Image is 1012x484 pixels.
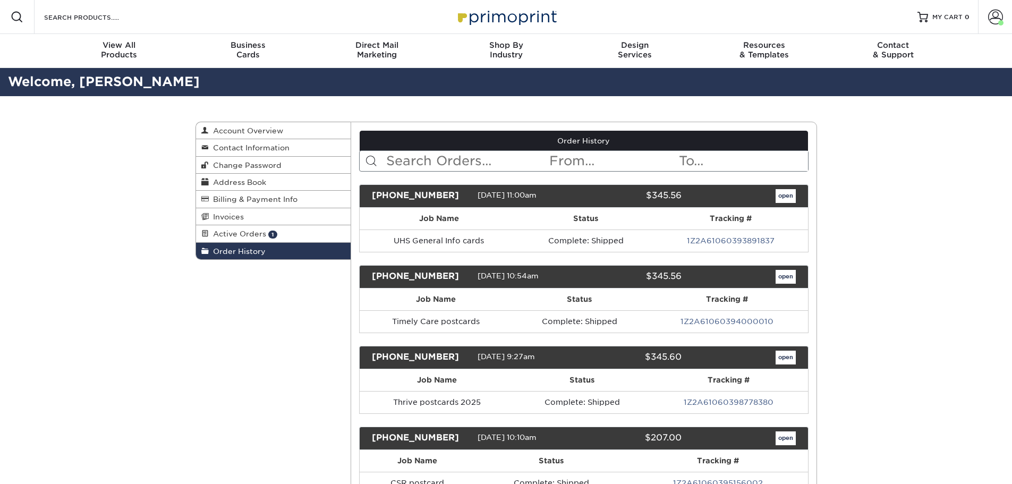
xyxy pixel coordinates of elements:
a: Billing & Payment Info [196,191,351,208]
div: $207.00 [576,431,690,445]
td: Complete: Shipped [518,230,653,252]
td: Timely Care postcards [360,310,513,333]
th: Tracking # [653,208,808,230]
span: Direct Mail [312,40,441,50]
input: Search Orders... [385,151,548,171]
div: [PHONE_NUMBER] [364,351,478,364]
span: [DATE] 11:00am [478,191,537,199]
td: Thrive postcards 2025 [360,391,514,413]
div: [PHONE_NUMBER] [364,431,478,445]
span: [DATE] 9:27am [478,352,535,361]
a: Active Orders 1 [196,225,351,242]
span: 1 [268,231,277,239]
th: Job Name [360,450,474,472]
span: Shop By [441,40,571,50]
a: Contact& Support [829,34,958,68]
th: Status [518,208,653,230]
th: Status [514,369,650,391]
span: Contact [829,40,958,50]
span: [DATE] 10:10am [478,433,537,441]
span: Contact Information [209,143,290,152]
td: UHS General Info cards [360,230,518,252]
a: open [776,189,796,203]
span: Account Overview [209,126,283,135]
a: Change Password [196,157,351,174]
a: 1Z2A61060394000010 [681,317,773,326]
div: [PHONE_NUMBER] [364,189,478,203]
a: Invoices [196,208,351,225]
div: $345.60 [576,351,690,364]
a: 1Z2A61060393891837 [687,236,775,245]
div: [PHONE_NUMBER] [364,270,478,284]
a: View AllProducts [55,34,184,68]
span: MY CART [932,13,963,22]
th: Job Name [360,288,513,310]
div: Products [55,40,184,60]
th: Tracking # [647,288,807,310]
input: SEARCH PRODUCTS..... [43,11,147,23]
td: Complete: Shipped [513,310,647,333]
th: Job Name [360,369,514,391]
span: [DATE] 10:54am [478,271,539,280]
div: Services [571,40,700,60]
input: From... [548,151,678,171]
th: Status [474,450,628,472]
div: Marketing [312,40,441,60]
div: Industry [441,40,571,60]
a: open [776,270,796,284]
div: $345.56 [576,270,690,284]
a: Order History [196,243,351,259]
a: Address Book [196,174,351,191]
div: $345.56 [576,189,690,203]
a: open [776,431,796,445]
th: Job Name [360,208,518,230]
span: Resources [700,40,829,50]
span: Invoices [209,213,244,221]
div: & Templates [700,40,829,60]
a: BusinessCards [183,34,312,68]
a: Direct MailMarketing [312,34,441,68]
a: Account Overview [196,122,351,139]
a: open [776,351,796,364]
a: 1Z2A61060398778380 [684,398,773,406]
span: Address Book [209,178,266,186]
span: Business [183,40,312,50]
span: Active Orders [209,230,266,238]
input: To... [678,151,807,171]
span: Order History [209,247,266,256]
a: Contact Information [196,139,351,156]
a: Shop ByIndustry [441,34,571,68]
th: Status [513,288,647,310]
span: Billing & Payment Info [209,195,297,203]
a: DesignServices [571,34,700,68]
a: Resources& Templates [700,34,829,68]
th: Tracking # [628,450,808,472]
span: Design [571,40,700,50]
div: Cards [183,40,312,60]
span: View All [55,40,184,50]
img: Primoprint [453,5,559,28]
span: Change Password [209,161,282,169]
span: 0 [965,13,970,21]
div: & Support [829,40,958,60]
td: Complete: Shipped [514,391,650,413]
a: Order History [360,131,808,151]
th: Tracking # [650,369,807,391]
